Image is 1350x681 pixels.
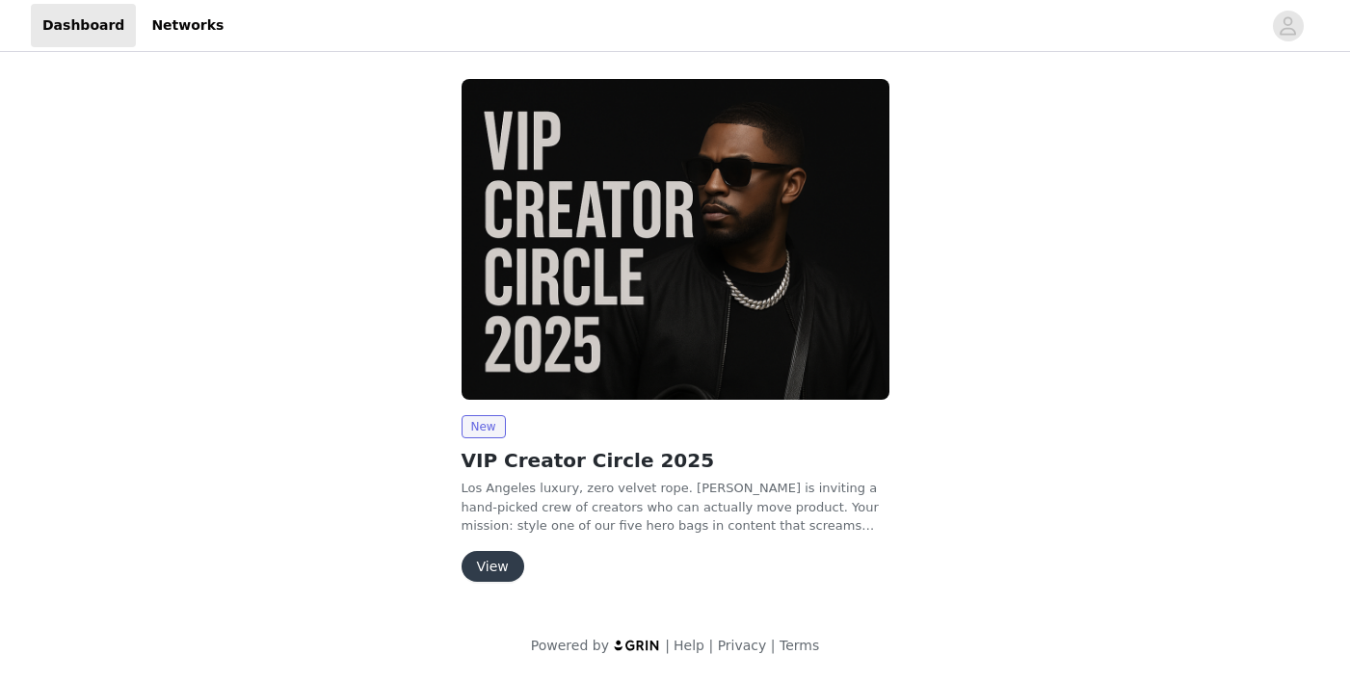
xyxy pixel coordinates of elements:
button: View [462,551,524,582]
img: logo [613,639,661,651]
span: New [462,415,506,438]
p: Los Angeles luxury, zero velvet rope. [PERSON_NAME] is inviting a hand-picked crew of creators wh... [462,479,889,536]
span: | [771,638,776,653]
a: Networks [140,4,235,47]
a: Privacy [718,638,767,653]
a: View [462,560,524,574]
span: | [665,638,670,653]
img: Tote&Carry [462,79,889,400]
span: Powered by [531,638,609,653]
a: Help [674,638,704,653]
h2: VIP Creator Circle 2025 [462,446,889,475]
a: Terms [780,638,819,653]
div: avatar [1279,11,1297,41]
span: | [708,638,713,653]
a: Dashboard [31,4,136,47]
